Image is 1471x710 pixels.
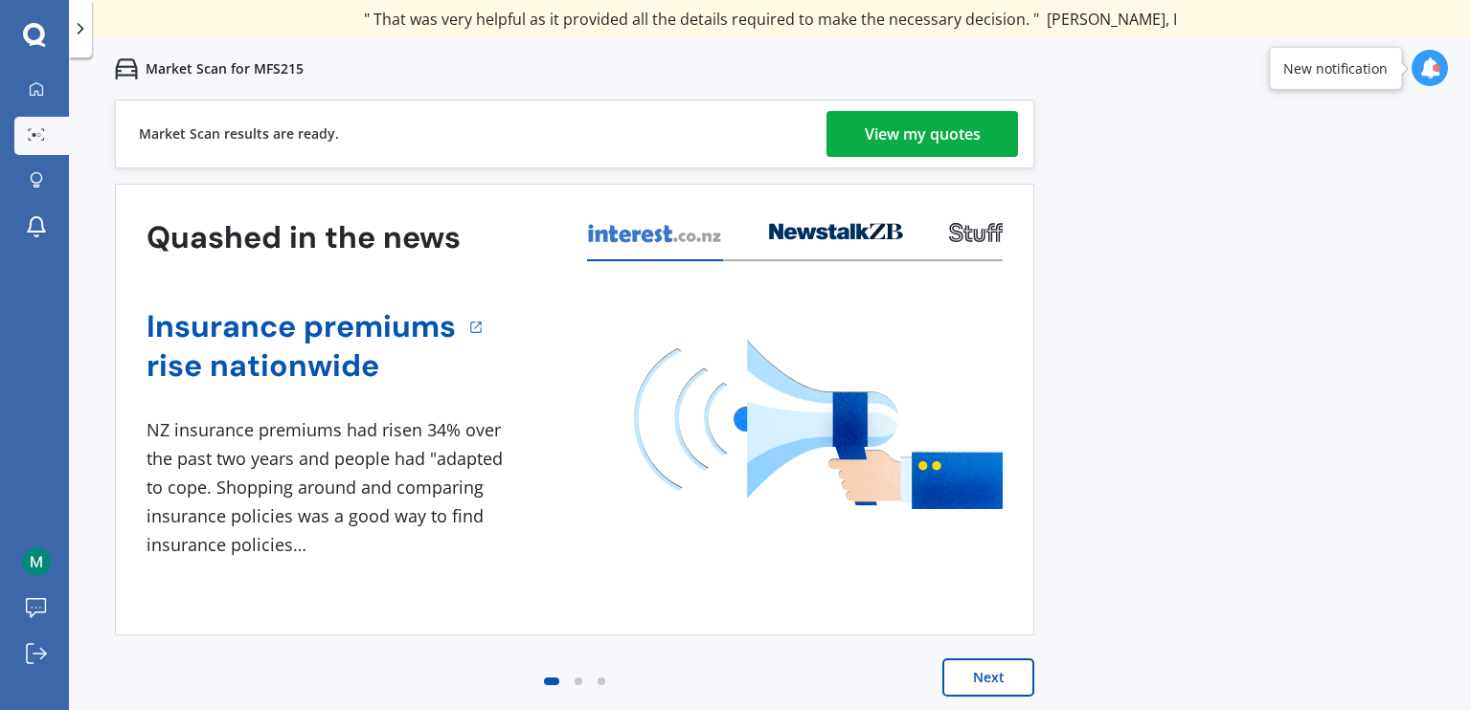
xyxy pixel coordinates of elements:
a: rise nationwide [147,346,456,386]
a: Insurance premiums [147,307,456,346]
img: media image [634,340,1003,509]
div: Market Scan results are ready. [139,100,339,167]
button: Next [942,658,1034,697]
div: New notification [1283,58,1388,78]
div: NZ insurance premiums had risen 34% over the past two years and people had "adapted to cope. Shop... [147,416,510,559]
div: View my quotes [865,111,981,157]
h3: Quashed in the news [147,218,461,257]
img: car.f15378c7a67c060ca3f3.svg [115,57,138,80]
a: View my quotes [826,111,1018,157]
img: ACg8ocL_ILBKxYytfOsSdX51SSh8tDyWpPd8nGcgiMf3va_65RmF3g=s96-c [22,547,51,576]
p: Market Scan for MFS215 [146,59,304,78]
